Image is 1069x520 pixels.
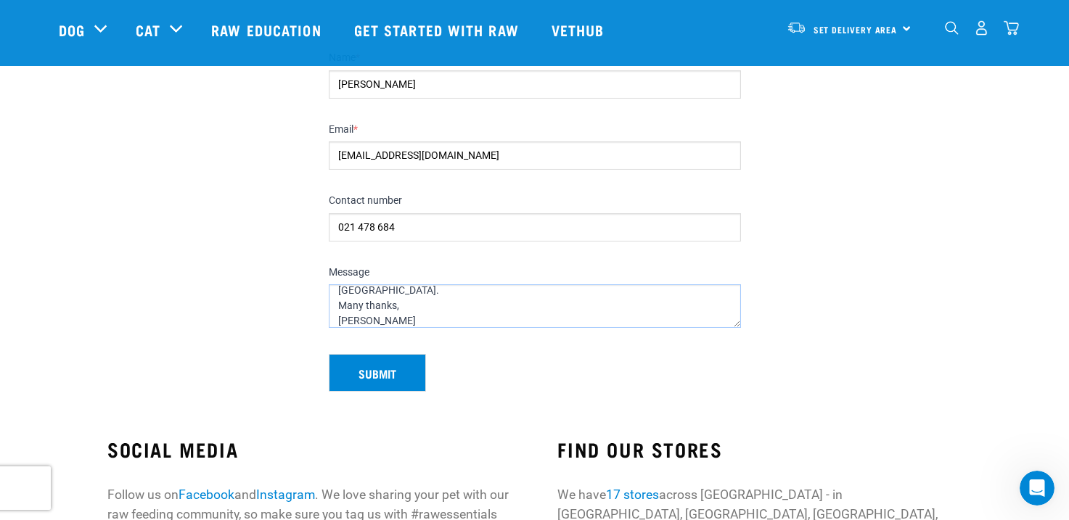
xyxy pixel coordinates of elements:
[107,438,511,461] h3: SOCIAL MEDIA
[1004,20,1019,36] img: home-icon@2x.png
[329,354,426,392] button: Submit
[814,27,898,32] span: Set Delivery Area
[974,20,989,36] img: user.png
[787,21,806,34] img: van-moving.png
[1020,471,1054,505] iframe: Intercom live chat
[256,487,315,502] a: Instagram
[59,19,85,41] a: Dog
[136,19,160,41] a: Cat
[179,487,234,502] a: Facebook
[197,1,339,59] a: Raw Education
[329,194,741,207] label: Contact number
[329,266,741,279] label: Message
[340,1,537,59] a: Get started with Raw
[606,487,659,502] a: 17 stores
[329,123,741,136] label: Email
[557,438,961,461] h3: FIND OUR STORES
[945,21,959,35] img: home-icon-1@2x.png
[537,1,623,59] a: Vethub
